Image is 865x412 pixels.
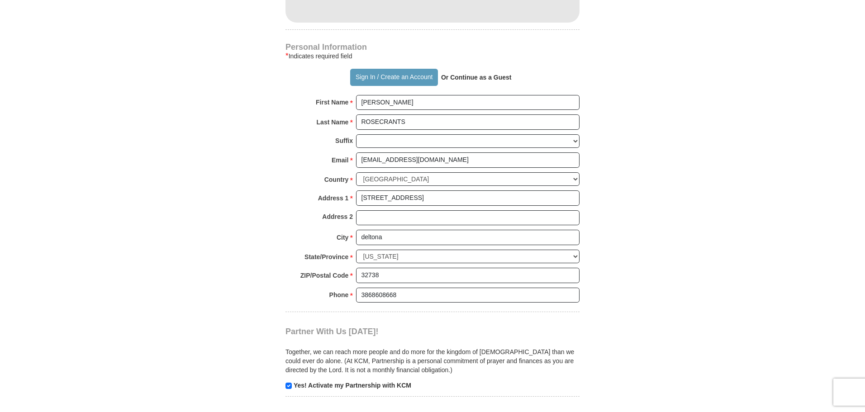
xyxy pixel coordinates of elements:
[322,210,353,223] strong: Address 2
[285,327,379,336] span: Partner With Us [DATE]!
[324,173,349,186] strong: Country
[317,116,349,128] strong: Last Name
[316,96,348,109] strong: First Name
[350,69,437,86] button: Sign In / Create an Account
[332,154,348,166] strong: Email
[285,51,580,62] div: Indicates required field
[285,43,580,51] h4: Personal Information
[300,269,349,282] strong: ZIP/Postal Code
[318,192,349,204] strong: Address 1
[337,231,348,244] strong: City
[329,289,349,301] strong: Phone
[304,251,348,263] strong: State/Province
[285,347,580,374] p: Together, we can reach more people and do more for the kingdom of [DEMOGRAPHIC_DATA] than we coul...
[294,382,411,389] strong: Yes! Activate my Partnership with KCM
[335,134,353,147] strong: Suffix
[441,74,512,81] strong: Or Continue as a Guest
